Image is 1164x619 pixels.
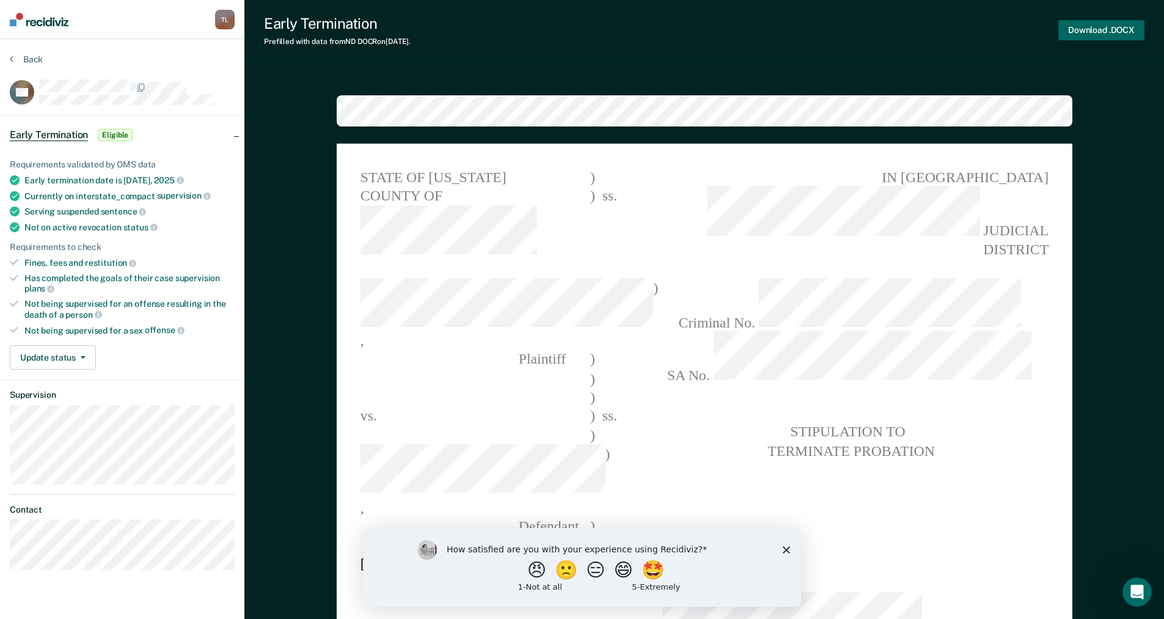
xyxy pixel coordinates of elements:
span: ) [590,406,595,425]
span: ) [590,350,595,369]
span: SA No. [650,331,1049,385]
div: Early termination date is [DATE], [24,175,235,186]
span: sentence [101,207,147,216]
span: ss. [595,406,623,425]
span: ) [590,425,595,444]
span: ) [590,167,595,186]
iframe: Intercom live chat [1122,577,1152,607]
span: JUDICIAL DISTRICT [650,186,1049,258]
div: T L [215,10,235,29]
div: Requirements to check [10,242,235,252]
div: Prefilled with data from ND DOCR on [DATE] . [264,37,411,46]
span: , [360,444,604,516]
div: Early Termination [264,15,411,32]
span: Early Termination [10,129,88,141]
pre: STIPULATION TO TERMINATE PROBATION [650,422,1049,460]
span: supervision [157,191,211,200]
span: offense [145,325,185,335]
span: ) [590,517,595,536]
span: Criminal No. [650,277,1049,331]
span: Defendant [360,518,579,534]
div: Not being supervised for a sex [24,325,235,336]
span: restitution [85,258,136,268]
span: plans [24,284,54,293]
img: Recidiviz [10,13,68,26]
span: ) [605,444,610,516]
dt: Contact [10,505,235,515]
div: Serving suspended [24,206,235,217]
button: Update status [10,345,96,370]
button: Back [10,54,43,65]
span: ) [590,369,595,388]
span: Eligible [98,129,133,141]
div: Fines, fees and [24,257,235,268]
span: STATE OF [US_STATE] [360,167,590,186]
span: COUNTY OF [360,186,590,258]
iframe: Survey by Kim from Recidiviz [364,528,801,607]
div: Currently on interstate_compact [24,191,235,202]
section: [1] [360,554,1048,573]
div: Has completed the goals of their case supervision [24,273,235,294]
span: ) [590,388,595,407]
span: person [65,310,101,320]
span: , [360,277,653,350]
span: vs. [360,408,376,424]
div: Not being supervised for an offense resulting in the death of a [24,299,235,320]
span: 2025 [154,175,183,185]
button: Download .DOCX [1058,20,1144,40]
button: TL [215,10,235,29]
span: ) [590,186,595,258]
span: status [123,222,158,232]
span: Plaintiff [360,351,565,367]
div: Requirements validated by OMS data [10,159,235,170]
span: ss. [595,186,623,258]
span: IN [GEOGRAPHIC_DATA] [650,167,1049,186]
dt: Supervision [10,390,235,400]
div: Not on active revocation [24,222,235,233]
